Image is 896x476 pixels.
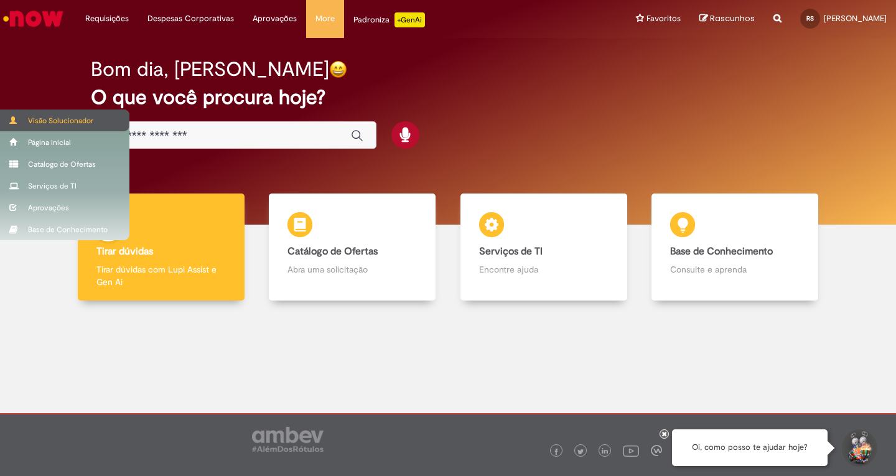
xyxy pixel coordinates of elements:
[253,12,297,25] span: Aprovações
[806,14,814,22] span: RS
[670,263,800,276] p: Consulte e aprenda
[91,86,805,108] h2: O que você procura hoje?
[1,6,65,31] img: ServiceNow
[651,445,662,456] img: logo_footer_workplace.png
[147,12,234,25] span: Despesas Corporativas
[65,194,257,301] a: Tirar dúvidas Tirar dúvidas com Lupi Assist e Gen Ai
[479,245,543,258] b: Serviços de TI
[672,429,828,466] div: Oi, como posso te ajudar hoje?
[670,245,773,258] b: Base de Conhecimento
[479,263,609,276] p: Encontre ajuda
[353,12,425,27] div: Padroniza
[96,245,153,258] b: Tirar dúvidas
[710,12,755,24] span: Rascunhos
[553,449,559,455] img: logo_footer_facebook.png
[85,12,129,25] span: Requisições
[840,429,877,467] button: Iniciar Conversa de Suporte
[699,13,755,25] a: Rascunhos
[91,58,329,80] h2: Bom dia, [PERSON_NAME]
[96,263,226,288] p: Tirar dúvidas com Lupi Assist e Gen Ai
[640,194,831,301] a: Base de Conhecimento Consulte e aprenda
[646,12,681,25] span: Favoritos
[257,194,449,301] a: Catálogo de Ofertas Abra uma solicitação
[623,442,639,459] img: logo_footer_youtube.png
[824,13,887,24] span: [PERSON_NAME]
[315,12,335,25] span: More
[287,245,378,258] b: Catálogo de Ofertas
[577,449,584,455] img: logo_footer_twitter.png
[252,427,324,452] img: logo_footer_ambev_rotulo_gray.png
[602,448,608,455] img: logo_footer_linkedin.png
[394,12,425,27] p: +GenAi
[287,263,417,276] p: Abra uma solicitação
[448,194,640,301] a: Serviços de TI Encontre ajuda
[329,60,347,78] img: happy-face.png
